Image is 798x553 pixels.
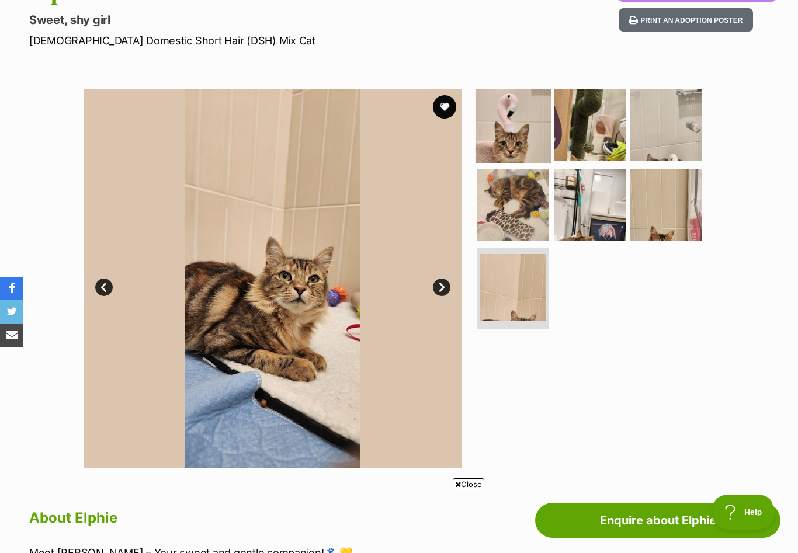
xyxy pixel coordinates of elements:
[535,503,780,538] a: Enquire about Elphie
[29,505,476,531] h2: About Elphie
[84,89,462,468] img: Photo of Elphie
[619,8,753,32] button: Print an adoption poster
[713,495,775,530] iframe: Help Scout Beacon - Open
[476,88,551,163] img: Photo of Elphie
[630,89,702,161] img: Photo of Elphie
[480,254,546,320] img: Photo of Elphie
[433,95,456,119] button: favourite
[29,12,487,28] p: Sweet, shy girl
[630,169,702,241] img: Photo of Elphie
[554,169,626,241] img: Photo of Elphie
[554,89,626,161] img: Photo of Elphie
[433,279,450,296] a: Next
[453,478,484,490] span: Close
[29,33,487,48] p: [DEMOGRAPHIC_DATA] Domestic Short Hair (DSH) Mix Cat
[95,279,113,296] a: Prev
[477,169,549,241] img: Photo of Elphie
[186,495,612,547] iframe: Advertisement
